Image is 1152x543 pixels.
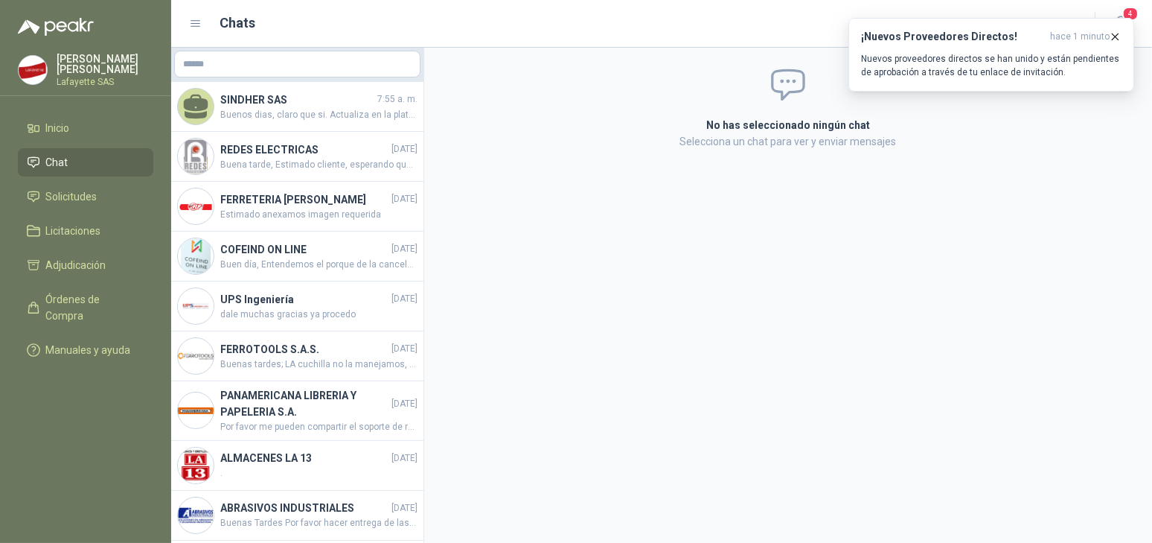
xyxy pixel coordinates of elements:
[391,451,417,466] span: [DATE]
[528,133,1048,150] p: Selecciona un chat para ver y enviar mensajes
[46,120,70,136] span: Inicio
[220,291,388,308] h4: UPS Ingeniería
[220,191,388,208] h4: FERRETERIA [PERSON_NAME]
[391,292,417,306] span: [DATE]
[220,358,417,372] span: Buenas tardes; LA cuchilla no la manejamos, solo el producto completo.
[220,516,417,530] span: Buenas Tardes Por favor hacer entrega de las 9 unidades
[18,336,153,364] a: Manuales y ayuda
[178,139,214,174] img: Company Logo
[220,500,388,516] h4: ABRASIVOS INDUSTRIALES
[220,241,388,258] h4: COFEIND ON LINE
[220,341,388,358] h4: FERROTOOLS S.A.S.
[18,251,153,279] a: Adjudicación
[391,142,417,156] span: [DATE]
[220,466,417,480] span: .
[391,397,417,411] span: [DATE]
[171,441,423,491] a: Company LogoALMACENES LA 13[DATE].
[46,223,101,239] span: Licitaciones
[528,117,1048,133] h2: No has seleccionado ningún chat
[848,18,1134,92] button: ¡Nuevos Proveedores Directos!hace 1 minuto Nuevos proveedores directos se han unido y están pendi...
[178,448,214,483] img: Company Logo
[220,387,388,420] h4: PANAMERICANA LIBRERIA Y PAPELERIA S.A.
[1122,7,1139,21] span: 4
[46,257,106,273] span: Adjudicación
[171,132,423,182] a: Company LogoREDES ELECTRICAS[DATE]Buena tarde, Estimado cliente, esperando que se encuentre bien,...
[46,291,139,324] span: Órdenes de Compra
[220,450,388,466] h4: ALMACENES LA 13
[861,52,1121,79] p: Nuevos proveedores directos se han unido y están pendientes de aprobación a través de tu enlace d...
[178,288,214,324] img: Company Logo
[220,258,417,272] span: Buen día, Entendemos el porque de la cancelación y solicitamos disculpa por los inconvenientes ca...
[18,148,153,177] a: Chat
[171,491,423,541] a: Company LogoABRASIVOS INDUSTRIALES[DATE]Buenas Tardes Por favor hacer entrega de las 9 unidades
[46,342,131,358] span: Manuales y ayuda
[391,192,417,206] span: [DATE]
[220,13,256,34] h1: Chats
[57,54,153,74] p: [PERSON_NAME] [PERSON_NAME]
[1107,10,1134,37] button: 4
[171,282,423,331] a: Company LogoUPS Ingeniería[DATE]dale muchas gracias ya procedo
[19,56,47,84] img: Company Logo
[18,18,94,36] img: Logo peakr
[377,92,417,107] span: 7:55 a. m.
[18,217,153,245] a: Licitaciones
[18,182,153,211] a: Solicitudes
[391,501,417,515] span: [DATE]
[1050,31,1110,43] span: hace 1 minuto
[220,158,417,172] span: Buena tarde, Estimado cliente, esperando que se encuentre bien, informo que las cajas ya fueron e...
[220,108,417,122] span: Buenos dias, claro que si. Actualiza en la plataforma y te actualizo. Habia una por 3 juegos y la...
[57,77,153,86] p: Lafayette SAS
[46,188,97,205] span: Solicitudes
[178,338,214,374] img: Company Logo
[18,285,153,330] a: Órdenes de Compra
[861,31,1044,43] h3: ¡Nuevos Proveedores Directos!
[220,142,388,158] h4: REDES ELECTRICAS
[391,342,417,356] span: [DATE]
[46,154,68,171] span: Chat
[220,308,417,322] span: dale muchas gracias ya procedo
[391,242,417,256] span: [DATE]
[171,182,423,232] a: Company LogoFERRETERIA [PERSON_NAME][DATE]Estimado anexamos imagen requerida
[178,188,214,224] img: Company Logo
[178,393,214,428] img: Company Logo
[220,92,374,108] h4: SINDHER SAS
[220,420,417,434] span: Por favor me pueden compartir el soporte de recibido ya que no se encuentra la mercancía
[171,381,423,441] a: Company LogoPANAMERICANA LIBRERIA Y PAPELERIA S.A.[DATE]Por favor me pueden compartir el soporte ...
[178,498,214,533] img: Company Logo
[18,114,153,142] a: Inicio
[171,82,423,132] a: SINDHER SAS7:55 a. m.Buenos dias, claro que si. Actualiza en la plataforma y te actualizo. Habia ...
[171,232,423,282] a: Company LogoCOFEIND ON LINE[DATE]Buen día, Entendemos el porque de la cancelación y solicitamos d...
[178,238,214,274] img: Company Logo
[171,331,423,381] a: Company LogoFERROTOOLS S.A.S.[DATE]Buenas tardes; LA cuchilla no la manejamos, solo el producto c...
[220,208,417,222] span: Estimado anexamos imagen requerida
